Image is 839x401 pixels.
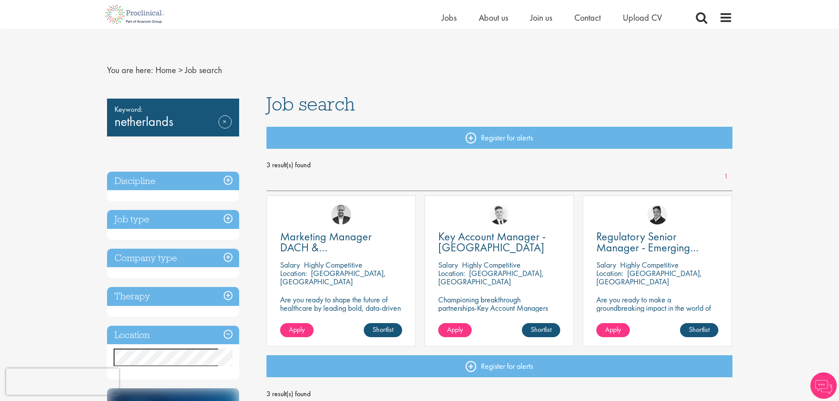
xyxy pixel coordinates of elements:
img: Aitor Melia [331,205,351,224]
img: Chatbot [810,372,837,399]
a: breadcrumb link [155,64,176,76]
span: 3 result(s) found [266,387,732,401]
h3: Discipline [107,172,239,191]
div: netherlands [107,99,239,136]
a: Apply [438,323,472,337]
span: Salary [438,260,458,270]
span: You are here: [107,64,153,76]
p: Championing breakthrough partnerships-Key Account Managers turn biotech innovation into lasting c... [438,295,560,329]
a: Shortlist [522,323,560,337]
p: Are you ready to shape the future of healthcare by leading bold, data-driven marketing strategies... [280,295,402,329]
a: About us [479,12,508,23]
a: Join us [530,12,552,23]
a: Key Account Manager - [GEOGRAPHIC_DATA] [438,231,560,253]
p: Highly Competitive [620,260,679,270]
span: > [178,64,183,76]
span: Location: [438,268,465,278]
a: 1 [720,172,732,182]
span: Key Account Manager - [GEOGRAPHIC_DATA] [438,229,546,255]
span: Apply [605,325,621,334]
span: 3 result(s) found [266,158,732,172]
span: Keyword: [115,103,232,115]
h3: Therapy [107,287,239,306]
a: Remove [218,115,232,141]
a: Shortlist [364,323,402,337]
p: [GEOGRAPHIC_DATA], [GEOGRAPHIC_DATA] [596,268,702,287]
span: Regulatory Senior Manager - Emerging Markets [596,229,699,266]
span: Job search [266,92,355,116]
a: Regulatory Senior Manager - Emerging Markets [596,231,718,253]
p: [GEOGRAPHIC_DATA], [GEOGRAPHIC_DATA] [438,268,544,287]
h3: Job type [107,210,239,229]
span: Location: [280,268,307,278]
span: Apply [289,325,305,334]
span: Salary [280,260,300,270]
a: Contact [574,12,601,23]
p: Are you ready to make a groundbreaking impact in the world of biotechnology? Join a growing compa... [596,295,718,337]
p: Highly Competitive [462,260,521,270]
a: Register for alerts [266,127,732,149]
h3: Location [107,326,239,345]
span: Job search [185,64,222,76]
p: Highly Competitive [304,260,362,270]
span: Marketing Manager DACH & [GEOGRAPHIC_DATA] [280,229,386,266]
img: Peter Duvall [647,205,667,224]
a: Register for alerts [266,355,732,377]
h3: Company type [107,249,239,268]
a: Upload CV [623,12,662,23]
p: [GEOGRAPHIC_DATA], [GEOGRAPHIC_DATA] [280,268,386,287]
img: Nicolas Daniel [489,205,509,224]
a: Shortlist [680,323,718,337]
span: Salary [596,260,616,270]
a: Marketing Manager DACH & [GEOGRAPHIC_DATA] [280,231,402,253]
a: Jobs [442,12,457,23]
span: Apply [447,325,463,334]
iframe: reCAPTCHA [6,368,119,395]
a: Apply [596,323,630,337]
span: Location: [596,268,623,278]
a: Apply [280,323,314,337]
